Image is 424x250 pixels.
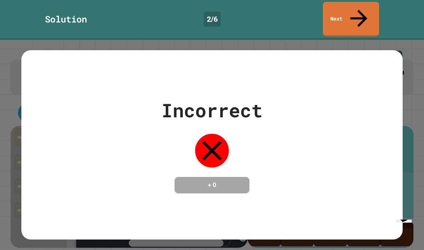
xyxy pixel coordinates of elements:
[204,12,221,27] div: 2 / 6
[182,181,242,190] h4: + 0
[323,2,379,36] a: Next
[45,12,87,26] div: Solution
[161,96,263,124] div: Incorrect
[393,220,417,243] iframe: chat widget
